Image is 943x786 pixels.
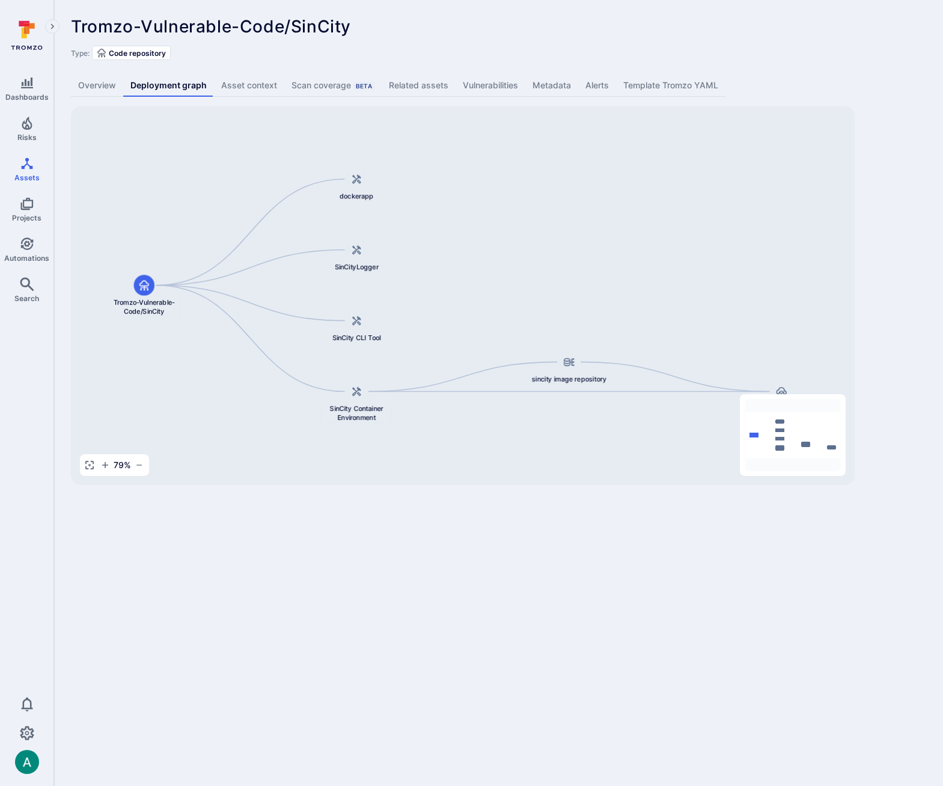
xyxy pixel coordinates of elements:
span: Risks [17,133,37,142]
span: Projects [12,213,41,222]
a: Overview [71,75,123,97]
span: Code repository [109,49,166,58]
div: Arjan Dehar [15,750,39,774]
a: Asset context [214,75,284,97]
a: Template Tromzo YAML [616,75,725,97]
span: dockerapp [340,191,374,201]
span: SinCity CLI Tool [332,333,381,343]
a: Vulnerabilities [456,75,525,97]
button: Expand navigation menu [45,19,60,34]
div: Scan coverage [291,79,374,91]
span: Tromzo-Vulnerable-Code/SinCity [106,297,182,316]
span: sincity image repository [532,374,606,384]
div: Asset tabs [71,75,926,97]
img: ACg8ocLSa5mPYBaXNx3eFu_EmspyJX0laNWN7cXOFirfQ7srZveEpg=s96-c [15,750,39,774]
span: Automations [4,254,49,263]
span: Dashboards [5,93,49,102]
span: SinCityLogger [335,262,379,272]
a: Deployment graph [123,75,214,97]
i: Expand navigation menu [48,22,56,32]
span: Type: [71,49,90,58]
div: Beta [353,81,374,91]
span: Search [14,294,39,303]
span: Tromzo-Vulnerable-Code/SinCity [71,16,351,37]
span: 79 % [114,459,131,471]
a: Alerts [578,75,616,97]
a: Related assets [382,75,456,97]
a: Metadata [525,75,578,97]
span: Assets [14,173,40,182]
span: SinCity Container Environment [319,404,394,422]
